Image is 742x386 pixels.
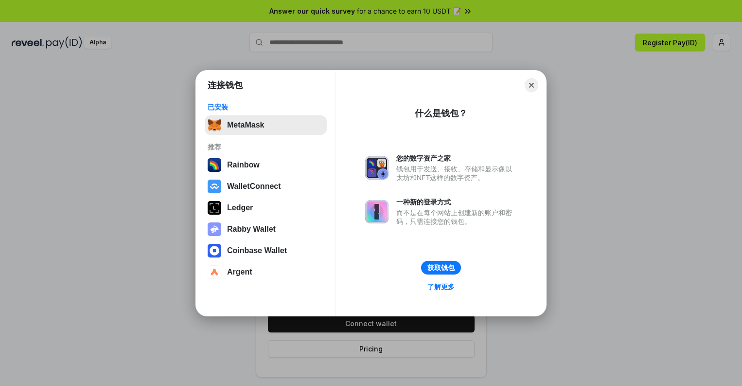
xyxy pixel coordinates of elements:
a: 了解更多 [422,280,460,293]
button: Argent [205,262,327,282]
button: MetaMask [205,115,327,135]
div: 钱包用于发送、接收、存储和显示像以太坊和NFT这样的数字资产。 [396,165,517,182]
div: 推荐 [208,143,324,151]
img: svg+xml,%3Csvg%20xmlns%3D%22http%3A%2F%2Fwww.w3.org%2F2000%2Fsvg%22%20fill%3D%22none%22%20viewBox... [365,200,389,223]
div: Rainbow [227,161,260,169]
button: Close [525,78,538,92]
div: Ledger [227,203,253,212]
div: 已安装 [208,103,324,111]
img: svg+xml,%3Csvg%20xmlns%3D%22http%3A%2F%2Fwww.w3.org%2F2000%2Fsvg%22%20fill%3D%22none%22%20viewBox... [365,156,389,180]
div: 您的数字资产之家 [396,154,517,163]
div: WalletConnect [227,182,281,191]
button: Ledger [205,198,327,218]
img: svg+xml,%3Csvg%20width%3D%2228%22%20height%3D%2228%22%20viewBox%3D%220%200%2028%2028%22%20fill%3D... [208,244,221,257]
img: svg+xml,%3Csvg%20xmlns%3D%22http%3A%2F%2Fwww.w3.org%2F2000%2Fsvg%22%20fill%3D%22none%22%20viewBox... [208,222,221,236]
div: 了解更多 [427,282,455,291]
h1: 连接钱包 [208,79,243,91]
div: Argent [227,268,252,276]
button: WalletConnect [205,177,327,196]
img: svg+xml,%3Csvg%20xmlns%3D%22http%3A%2F%2Fwww.w3.org%2F2000%2Fsvg%22%20width%3D%2228%22%20height%3... [208,201,221,215]
div: 什么是钱包？ [415,108,467,119]
button: Rainbow [205,155,327,175]
img: svg+xml,%3Csvg%20fill%3D%22none%22%20height%3D%2233%22%20viewBox%3D%220%200%2035%2033%22%20width%... [208,118,221,132]
div: 获取钱包 [427,263,455,272]
button: Rabby Wallet [205,220,327,239]
div: 一种新的登录方式 [396,198,517,206]
img: svg+xml,%3Csvg%20width%3D%2228%22%20height%3D%2228%22%20viewBox%3D%220%200%2028%2028%22%20fill%3D... [208,180,221,193]
div: MetaMask [227,121,264,129]
div: Rabby Wallet [227,225,276,234]
button: 获取钱包 [421,261,461,275]
img: svg+xml,%3Csvg%20width%3D%22120%22%20height%3D%22120%22%20viewBox%3D%220%200%20120%20120%22%20fil... [208,158,221,172]
div: 而不是在每个网站上创建新的账户和密码，只需连接您的钱包。 [396,208,517,226]
img: svg+xml,%3Csvg%20width%3D%2228%22%20height%3D%2228%22%20viewBox%3D%220%200%2028%2028%22%20fill%3D... [208,265,221,279]
button: Coinbase Wallet [205,241,327,260]
div: Coinbase Wallet [227,246,287,255]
